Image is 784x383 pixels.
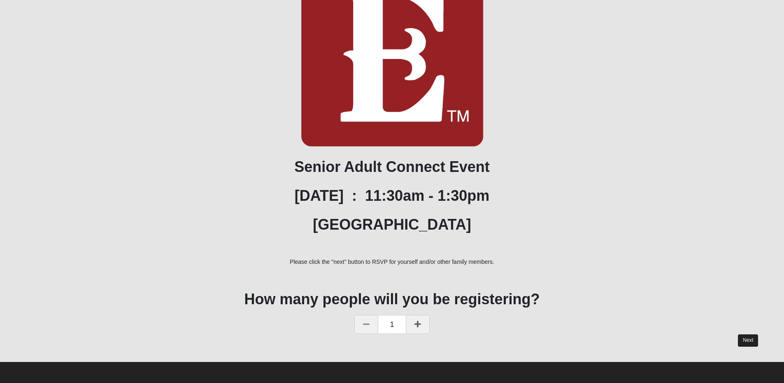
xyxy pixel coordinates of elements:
h1: [GEOGRAPHIC_DATA] [26,216,758,233]
h1: How many people will you be registering? [26,290,758,308]
a: Next [738,334,758,346]
h1: Senior Adult Connect Event [26,158,758,176]
p: Please click the "next" button to RSVP for yourself and/or other family members. [26,258,758,266]
h1: [DATE] : 11:30am - 1:30pm [26,187,758,204]
span: 1 [378,315,405,334]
